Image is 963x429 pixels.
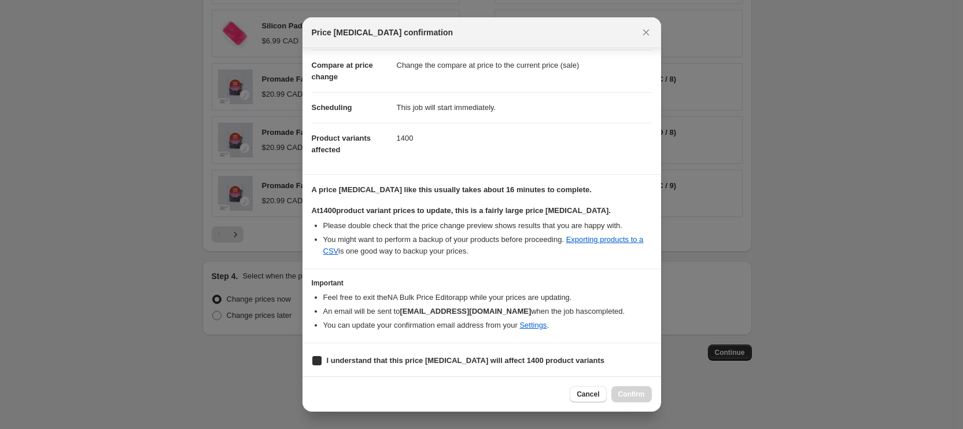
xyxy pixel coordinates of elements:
b: At 1400 product variant prices to update, this is a fairly large price [MEDICAL_DATA]. [312,206,611,215]
button: Close [638,24,654,41]
b: [EMAIL_ADDRESS][DOMAIN_NAME] [400,307,531,316]
span: Cancel [577,390,599,399]
span: Compare at price change [312,61,373,81]
a: Settings [519,321,547,329]
li: You can update your confirmation email address from your . [323,320,652,331]
b: I understand that this price [MEDICAL_DATA] will affect 1400 product variants [327,356,605,365]
button: Cancel [570,386,606,402]
h3: Important [312,278,652,288]
li: You might want to perform a backup of your products before proceeding. is one good way to backup ... [323,234,652,257]
dd: Change the compare at price to the current price (sale) [397,50,652,80]
dd: 1400 [397,123,652,153]
li: Feel free to exit the NA Bulk Price Editor app while your prices are updating. [323,292,652,303]
li: Please double check that the price change preview shows results that you are happy with. [323,220,652,232]
span: Price [MEDICAL_DATA] confirmation [312,27,453,38]
b: A price [MEDICAL_DATA] like this usually takes about 16 minutes to complete. [312,185,592,194]
span: Product variants affected [312,134,371,154]
dd: This job will start immediately. [397,92,652,123]
span: Scheduling [312,103,352,112]
li: An email will be sent to when the job has completed . [323,306,652,317]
